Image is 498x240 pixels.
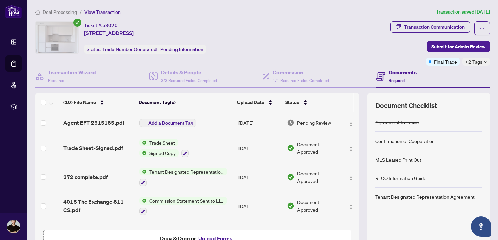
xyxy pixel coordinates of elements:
[139,197,147,205] img: Status Icon
[484,60,487,64] span: down
[471,216,491,237] button: Open asap
[287,144,294,152] img: Document Status
[147,149,179,157] span: Signed Copy
[48,68,96,76] h4: Transaction Wizard
[236,112,284,134] td: [DATE]
[427,41,490,52] button: Submit for Admin Review
[273,78,329,83] span: 1/1 Required Fields Completed
[102,46,203,52] span: Trade Number Generated - Pending Information
[287,202,294,210] img: Document Status
[375,101,437,111] span: Document Checklist
[148,121,193,125] span: Add a Document Tag
[285,99,299,106] span: Status
[35,10,40,15] span: home
[236,192,284,221] td: [DATE]
[7,220,20,233] img: Profile Icon
[346,200,356,211] button: Logo
[84,45,206,54] div: Status:
[63,173,108,181] span: 372 complete.pdf
[348,121,354,126] img: Logo
[348,175,354,181] img: Logo
[375,156,421,163] div: MLS Leased Print Out
[73,19,81,27] span: check-circle
[480,26,484,31] span: ellipsis
[147,197,227,205] span: Commission Statement Sent to Listing Brokerage
[63,119,124,127] span: Agent EFT 2515185.pdf
[346,117,356,128] button: Logo
[236,134,284,163] td: [DATE]
[287,119,294,126] img: Document Status
[297,198,340,213] span: Document Approved
[390,21,470,33] button: Transaction Communication
[142,121,146,125] span: plus
[404,22,465,32] div: Transaction Communication
[161,68,217,76] h4: Details & People
[375,174,427,182] div: RECO Information Guide
[389,68,417,76] h4: Documents
[139,168,147,175] img: Status Icon
[375,137,435,145] div: Confirmation of Cooperation
[147,168,227,175] span: Tenant Designated Representation Agreement
[139,119,196,127] button: Add a Document Tag
[139,168,227,186] button: Status IconTenant Designated Representation Agreement
[375,193,475,200] div: Tenant Designated Representation Agreement
[63,99,96,106] span: (10) File Name
[346,172,356,183] button: Logo
[346,143,356,153] button: Logo
[139,149,147,157] img: Status Icon
[237,99,264,106] span: Upload Date
[348,204,354,210] img: Logo
[48,78,64,83] span: Required
[273,68,329,76] h4: Commission
[80,8,82,16] li: /
[436,8,490,16] article: Transaction saved [DATE]
[63,144,123,152] span: Trade Sheet-Signed.pdf
[287,173,294,181] img: Document Status
[434,58,457,65] span: Final Trade
[139,197,227,215] button: Status IconCommission Statement Sent to Listing Brokerage
[375,119,419,126] div: Agreement to Lease
[236,163,284,192] td: [DATE]
[348,146,354,152] img: Logo
[84,29,134,37] span: [STREET_ADDRESS]
[465,58,482,66] span: +2 Tags
[5,5,22,18] img: logo
[431,41,485,52] span: Submit for Admin Review
[139,119,196,127] button: Add a Document Tag
[297,141,340,155] span: Document Approved
[43,9,77,15] span: Deal Processing
[161,78,217,83] span: 3/3 Required Fields Completed
[139,139,147,146] img: Status Icon
[297,170,340,185] span: Document Approved
[84,21,118,29] div: Ticket #:
[234,93,283,112] th: Upload Date
[61,93,136,112] th: (10) File Name
[63,198,134,214] span: 4015 The Exchange 811-CS.pdf
[36,22,78,53] img: IMG-W12343196_1.jpg
[102,22,118,28] span: 53020
[147,139,178,146] span: Trade Sheet
[139,139,189,157] button: Status IconTrade SheetStatus IconSigned Copy
[389,78,405,83] span: Required
[84,9,121,15] span: View Transaction
[297,119,331,126] span: Pending Review
[136,93,234,112] th: Document Tag(s)
[283,93,341,112] th: Status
